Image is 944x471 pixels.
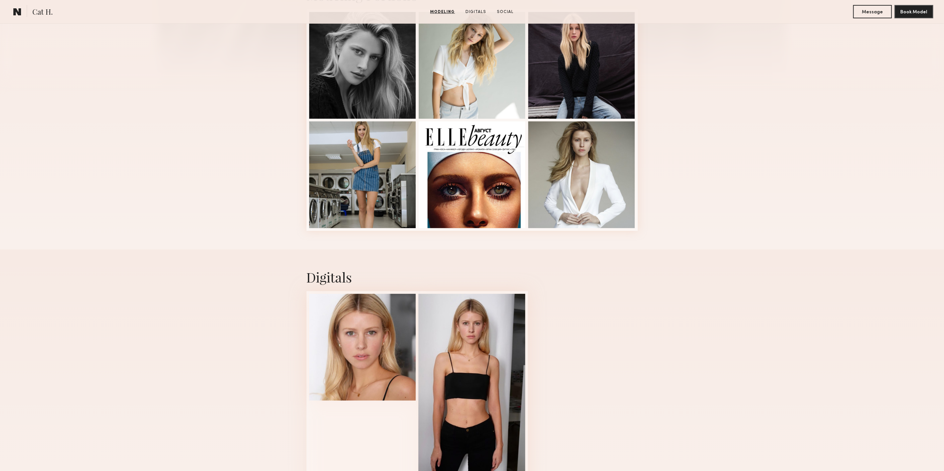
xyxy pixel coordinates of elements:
a: Digitals [463,9,489,15]
span: Cat H. [32,7,53,18]
button: Book Model [895,5,933,18]
div: Digitals [307,268,638,286]
a: Book Model [895,9,933,14]
a: Social [495,9,517,15]
button: Message [853,5,892,18]
a: Modeling [428,9,458,15]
